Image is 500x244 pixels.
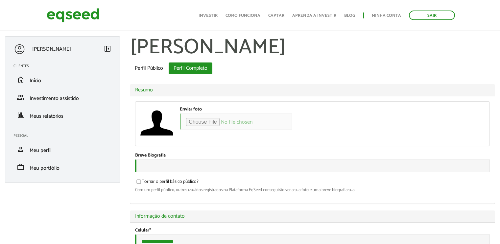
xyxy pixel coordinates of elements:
a: workMeu portfólio [13,163,111,171]
a: Perfil Público [130,62,168,74]
h1: [PERSON_NAME] [130,36,495,59]
p: [PERSON_NAME] [32,46,71,52]
a: Minha conta [372,13,401,18]
li: Meus relatórios [9,106,116,124]
a: personMeu perfil [13,145,111,153]
span: home [17,76,25,84]
span: Este campo é obrigatório. [149,227,151,234]
span: Meus relatórios [30,112,63,121]
li: Meu perfil [9,140,116,158]
span: group [17,93,25,101]
li: Meu portfólio [9,158,116,176]
span: Meu perfil [30,146,52,155]
a: Blog [344,13,355,18]
h2: Clientes [13,64,116,68]
span: Investimento assistido [30,94,79,103]
li: Início [9,71,116,88]
a: Perfil Completo [169,62,212,74]
a: Ver perfil do usuário. [140,107,173,139]
a: Colapsar menu [104,45,111,54]
a: Sair [409,11,455,20]
span: Meu portfólio [30,164,60,173]
label: Enviar foto [180,107,202,112]
a: Aprenda a investir [292,13,336,18]
a: financeMeus relatórios [13,111,111,119]
a: Investir [199,13,218,18]
span: Início [30,76,41,85]
span: work [17,163,25,171]
label: Celular [135,228,151,233]
a: Como funciona [226,13,260,18]
a: Captar [268,13,284,18]
input: Tornar o perfil básico público? [133,180,145,184]
a: Resumo [135,87,490,93]
label: Tornar o perfil básico público? [135,180,199,186]
a: groupInvestimento assistido [13,93,111,101]
a: Informação de contato [135,214,490,219]
label: Breve Biografia [135,153,166,158]
span: person [17,145,25,153]
h2: Pessoal [13,134,116,138]
img: EqSeed [47,7,99,24]
span: left_panel_close [104,45,111,53]
img: Foto de Guilherme Bassani [140,107,173,139]
div: Com um perfil público, outros usuários registrados na Plataforma EqSeed conseguirão ver a sua fot... [135,188,490,192]
span: finance [17,111,25,119]
li: Investimento assistido [9,88,116,106]
a: homeInício [13,76,111,84]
